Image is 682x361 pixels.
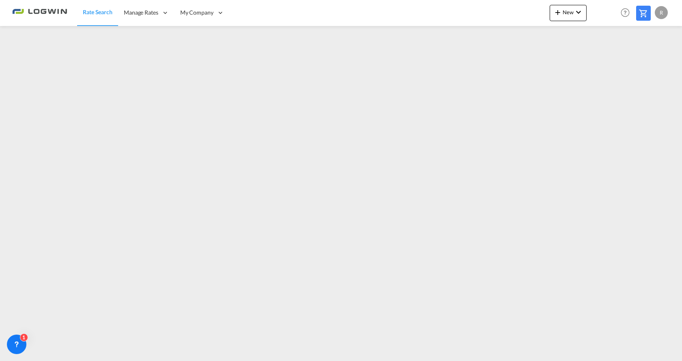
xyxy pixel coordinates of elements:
[553,7,563,17] md-icon: icon-plus 400-fg
[553,9,583,15] span: New
[83,9,112,15] span: Rate Search
[12,4,67,22] img: 2761ae10d95411efa20a1f5e0282d2d7.png
[550,5,587,21] button: icon-plus 400-fgNewicon-chevron-down
[574,7,583,17] md-icon: icon-chevron-down
[124,9,158,17] span: Manage Rates
[655,6,668,19] div: R
[618,6,632,19] span: Help
[180,9,214,17] span: My Company
[618,6,636,20] div: Help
